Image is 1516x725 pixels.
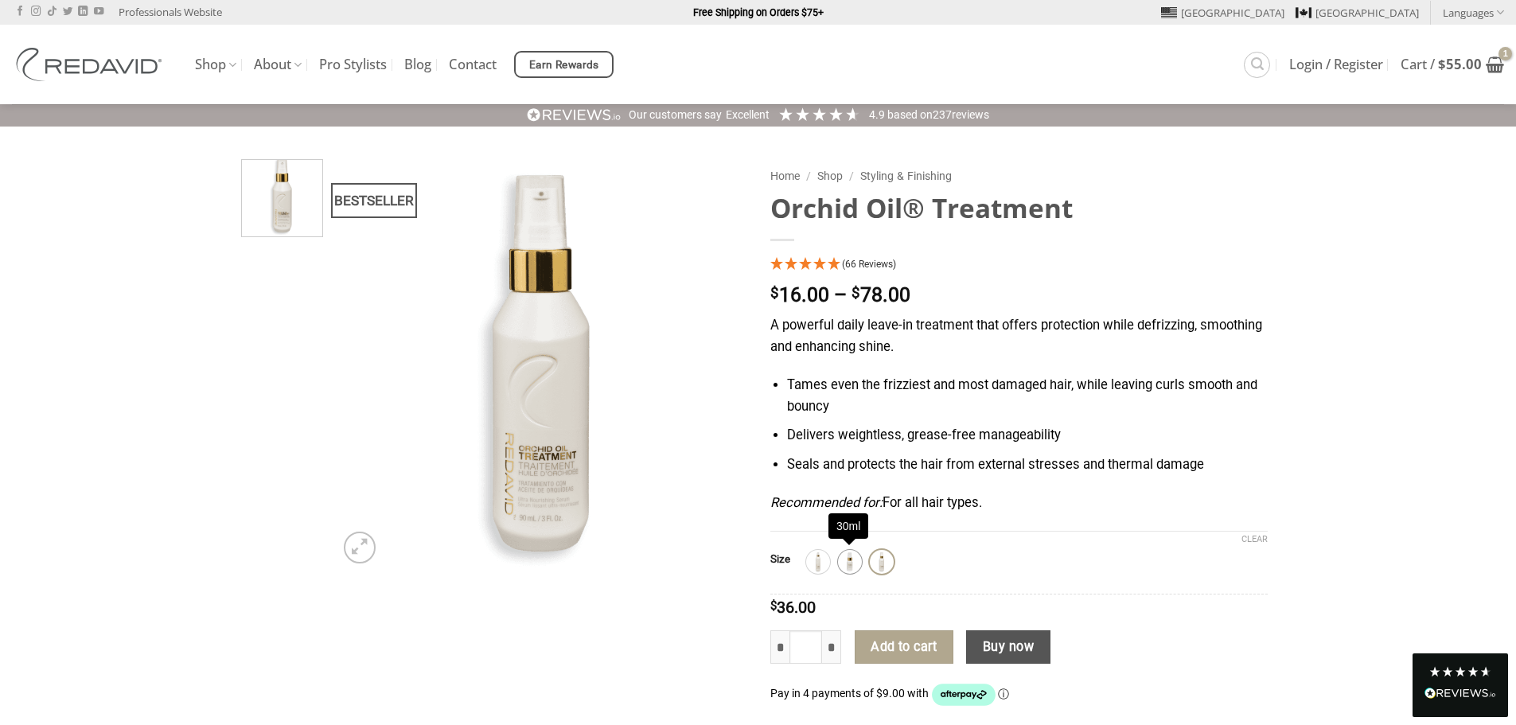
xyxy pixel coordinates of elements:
[1289,58,1383,71] span: Login / Register
[770,598,816,617] bdi: 36.00
[770,283,829,306] bdi: 16.00
[254,49,302,80] a: About
[770,687,931,700] span: Pay in 4 payments of $9.00 with
[344,532,376,563] a: Zoom
[529,57,599,74] span: Earn Rewards
[693,6,824,18] strong: Free Shipping on Orders $75+
[1428,665,1492,678] div: 4.8 Stars
[860,170,952,182] a: Styling & Finishing
[319,50,387,79] a: Pro Stylists
[12,48,171,81] img: REDAVID Salon Products | United States
[629,107,722,123] div: Our customers say
[849,170,854,182] span: /
[1401,47,1504,82] a: View cart
[1443,1,1504,24] a: Languages
[242,156,322,236] img: REDAVID Orchid Oil Treatment 90ml
[852,283,910,306] bdi: 78.00
[834,283,847,306] span: –
[770,495,883,510] em: Recommended for:
[789,630,823,664] input: Product quantity
[726,107,770,123] div: Excellent
[770,315,1268,357] p: A powerful daily leave-in treatment that offers protection while defrizzing, smoothing and enhanc...
[1241,534,1268,545] a: Clear options
[952,108,989,121] span: reviews
[1413,653,1508,717] div: Read All Reviews
[770,255,1268,276] div: 4.95 Stars - 66 Reviews
[966,630,1050,664] button: Buy now
[1401,58,1482,71] span: Cart /
[1289,50,1383,79] a: Login / Register
[195,49,236,80] a: Shop
[933,108,952,121] span: 237
[787,454,1267,476] li: Seals and protects the hair from external stresses and thermal damage
[334,159,746,571] img: REDAVID Orchid Oil Treatment 1
[770,191,1268,225] h1: Orchid Oil® Treatment
[777,106,861,123] div: 4.92 Stars
[770,600,777,612] span: $
[1296,1,1419,25] a: [GEOGRAPHIC_DATA]
[1424,688,1496,699] img: REVIEWS.io
[1244,52,1270,78] a: Search
[1438,55,1446,73] span: $
[770,630,789,664] input: Reduce quantity of Orchid Oil® Treatment
[1161,1,1284,25] a: [GEOGRAPHIC_DATA]
[449,50,497,79] a: Contact
[817,170,843,182] a: Shop
[840,552,860,572] img: 30ml
[787,375,1267,417] li: Tames even the frizziest and most damaged hair, while leaving curls smooth and bouncy
[404,50,431,79] a: Blog
[869,108,887,121] span: 4.9
[822,630,841,664] input: Increase quantity of Orchid Oil® Treatment
[871,552,892,572] img: 90ml
[514,51,614,78] a: Earn Rewards
[78,6,88,18] a: Follow on LinkedIn
[770,167,1268,185] nav: Breadcrumb
[770,170,800,182] a: Home
[15,6,25,18] a: Follow on Facebook
[31,6,41,18] a: Follow on Instagram
[1438,55,1482,73] bdi: 55.00
[852,286,860,301] span: $
[1424,684,1496,705] div: Read All Reviews
[527,107,621,123] img: REVIEWS.io
[47,6,57,18] a: Follow on TikTok
[770,286,779,301] span: $
[998,687,1009,700] a: Information - Opens a dialog
[787,425,1267,446] li: Delivers weightless, grease-free manageability
[770,493,1268,514] p: For all hair types.
[94,6,103,18] a: Follow on YouTube
[770,554,790,565] label: Size
[63,6,72,18] a: Follow on Twitter
[842,259,896,270] span: (66 Reviews)
[808,552,828,572] img: 250ml
[855,630,953,664] button: Add to cart
[887,108,933,121] span: Based on
[806,170,811,182] span: /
